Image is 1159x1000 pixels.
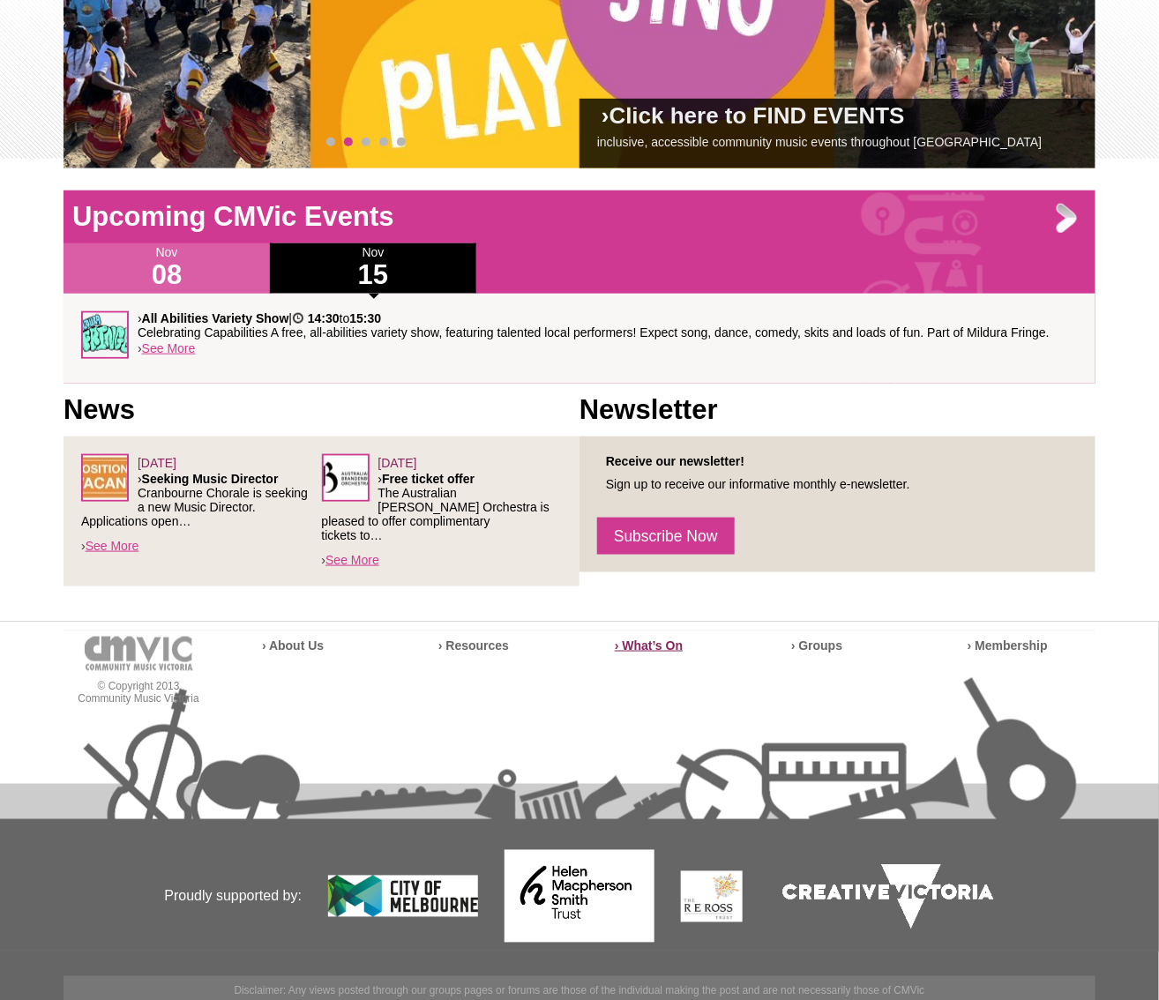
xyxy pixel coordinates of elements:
strong: 14:30 [308,311,340,325]
a: › Membership [968,638,1048,653]
a: inclusive, accessible community music events throughout [GEOGRAPHIC_DATA] [597,135,1042,149]
img: Creative Victoria Logo [769,851,1007,943]
img: The Re Ross Trust [681,871,743,922]
p: › The Australian [PERSON_NAME] Orchestra is pleased to offer complimentary tickets to… [322,472,563,542]
strong: Free ticket offer [382,472,475,486]
a: Subscribe Now [597,518,735,555]
a: › Groups [791,638,842,653]
h1: Upcoming CMVic Events [64,199,1095,235]
h1: 15 [270,261,476,289]
h1: News [64,392,579,428]
p: › | to Celebrating Capabilities A free, all-abilities variety show, featuring talented local perf... [138,311,1078,340]
p: Proudly supported by: [64,822,302,972]
p: © Copyright 2013 Community Music Victoria [64,680,213,706]
img: cmvic-logo-footer.png [85,637,193,671]
strong: All Abilities Variety Show [142,311,289,325]
div: › [81,454,322,555]
span: [DATE] [138,456,176,470]
a: See More [142,341,196,355]
div: › [81,311,1078,366]
img: Helen Macpherson Smith Trust [505,850,654,943]
p: › Cranbourne Chorale is seeking a new Music Director. Applications open… [81,472,322,528]
h2: › [597,108,1078,133]
span: [DATE] [378,456,417,470]
img: Australian_Brandenburg_Orchestra.png [322,454,370,502]
strong: 15:30 [349,311,381,325]
h1: Newsletter [579,392,1095,428]
div: Nov [64,243,270,294]
a: › What’s On [615,638,683,653]
a: See More [325,553,379,567]
a: › Resources [438,638,509,653]
div: Nov [270,243,476,294]
a: See More [86,539,139,553]
img: Mildura_Fringe.png [81,311,129,359]
img: POSITION_vacant.jpg [81,454,129,502]
strong: Seeking Music Director [142,472,279,486]
p: Sign up to receive our informative monthly e-newsletter. [597,477,1078,491]
img: City of Melbourne [328,876,478,917]
strong: Receive our newsletter! [606,454,744,468]
a: › About Us [262,638,324,653]
h1: 08 [64,261,270,289]
div: › [322,454,563,569]
a: Click here to FIND EVENTS [609,102,905,129]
